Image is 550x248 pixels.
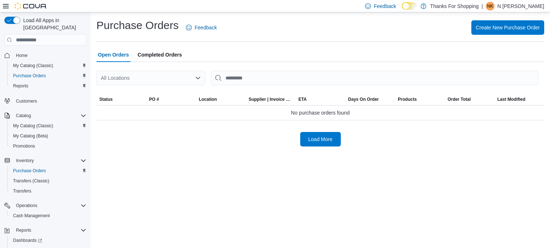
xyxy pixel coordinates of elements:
span: Inventory [16,158,34,164]
button: Inventory [13,156,37,165]
span: Transfers (Classic) [10,177,86,185]
button: Operations [13,201,40,210]
span: Completed Orders [138,47,182,62]
p: N [PERSON_NAME] [497,2,544,11]
button: My Catalog (Classic) [7,61,89,71]
a: Purchase Orders [10,166,49,175]
span: Dashboards [10,236,86,245]
span: Operations [16,203,37,208]
span: Cash Management [10,211,86,220]
a: Cash Management [10,211,53,220]
input: Dark Mode [402,2,417,10]
button: Customers [1,95,89,106]
span: ETA [298,96,307,102]
span: Transfers (Classic) [13,178,49,184]
span: Purchase Orders [10,71,86,80]
span: Home [16,53,28,58]
span: Catalog [13,111,86,120]
button: Reports [1,225,89,235]
span: Promotions [10,142,86,150]
button: Reports [7,81,89,91]
button: Supplier | Invoice Number [246,94,295,105]
span: PO # [149,96,159,102]
button: Reports [13,226,34,235]
button: Catalog [13,111,34,120]
button: Home [1,50,89,61]
span: My Catalog (Beta) [13,133,48,139]
a: My Catalog (Classic) [10,121,56,130]
a: Feedback [183,20,220,35]
a: My Catalog (Beta) [10,132,51,140]
span: Reports [13,226,86,235]
a: Transfers [10,187,34,195]
button: Products [395,94,444,105]
button: Operations [1,201,89,211]
a: Dashboards [10,236,45,245]
button: Create New Purchase Order [471,20,544,35]
button: Open list of options [195,75,201,81]
img: Cova [15,3,47,10]
span: My Catalog (Classic) [13,63,53,69]
button: Inventory [1,156,89,166]
span: Status [99,96,113,102]
span: Reports [16,227,31,233]
span: Load All Apps in [GEOGRAPHIC_DATA] [20,17,86,31]
span: My Catalog (Beta) [10,132,86,140]
span: Products [398,96,417,102]
button: ETA [295,94,345,105]
span: Customers [13,96,86,105]
span: Create New Purchase Order [476,24,540,31]
button: My Catalog (Beta) [7,131,89,141]
span: Purchase Orders [10,166,86,175]
a: Dashboards [7,235,89,245]
span: Feedback [374,3,396,10]
button: Order Total [445,94,495,105]
span: Reports [10,82,86,90]
input: This is a search bar. After typing your query, hit enter to filter the results lower in the page. [211,71,538,85]
button: Purchase Orders [7,166,89,176]
button: Cash Management [7,211,89,221]
span: My Catalog (Classic) [10,121,86,130]
span: Transfers [10,187,86,195]
button: Days On Order [345,94,395,105]
button: Last Modified [495,94,544,105]
span: Transfers [13,188,31,194]
div: Location [199,96,217,102]
a: Customers [13,97,40,106]
span: Operations [13,201,86,210]
button: Status [96,94,146,105]
span: Load More [308,136,332,143]
a: Home [13,51,30,60]
button: Load More [300,132,341,146]
span: Order Total [448,96,471,102]
button: PO # [146,94,196,105]
span: Supplier | Invoice Number [249,96,293,102]
span: Customers [16,98,37,104]
button: Transfers (Classic) [7,176,89,186]
span: Days On Order [348,96,379,102]
span: Purchase Orders [13,73,46,79]
span: NK [487,2,493,11]
p: Thanks For Shopping [430,2,479,11]
button: Catalog [1,111,89,121]
a: Transfers (Classic) [10,177,52,185]
span: Home [13,51,86,60]
span: Inventory [13,156,86,165]
button: Purchase Orders [7,71,89,81]
p: | [481,2,483,11]
span: Catalog [16,113,31,119]
button: My Catalog (Classic) [7,121,89,131]
div: N Kozak [486,2,495,11]
span: Promotions [13,143,35,149]
button: Promotions [7,141,89,151]
a: My Catalog (Classic) [10,61,56,70]
button: Transfers [7,186,89,196]
span: Purchase Orders [13,168,46,174]
span: Feedback [195,24,217,31]
a: Promotions [10,142,38,150]
button: Location [196,94,245,105]
a: Reports [10,82,31,90]
span: Open Orders [98,47,129,62]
